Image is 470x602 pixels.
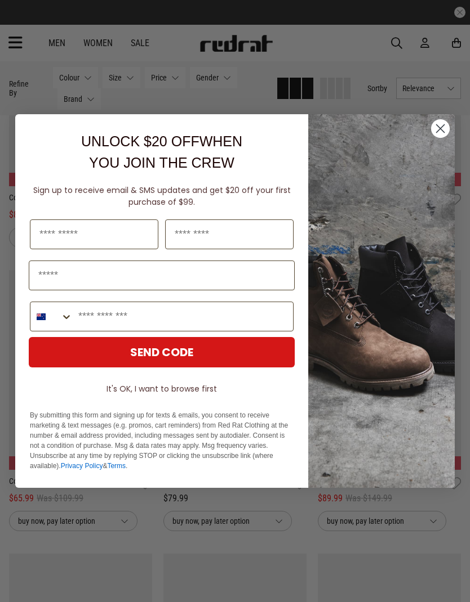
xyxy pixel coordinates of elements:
[107,462,126,470] a: Terms
[431,119,450,138] button: Close dialog
[199,133,242,149] span: WHEN
[30,302,73,331] button: Search Countries
[61,462,103,470] a: Privacy Policy
[30,219,158,249] input: First Name
[29,379,295,399] button: It's OK, I want to browse first
[33,185,291,208] span: Sign up to receive email & SMS updates and get $20 off your first purchase of $99.
[29,260,295,290] input: Email
[308,114,455,488] img: f7662613-148e-4c88-9575-6c6b5b55a647.jpeg
[81,133,199,149] span: UNLOCK $20 OFF
[30,410,294,471] p: By submitting this form and signing up for texts & emails, you consent to receive marketing & tex...
[29,337,295,367] button: SEND CODE
[89,155,234,170] span: YOU JOIN THE CREW
[37,312,46,321] img: New Zealand
[9,5,43,38] button: Open LiveChat chat widget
